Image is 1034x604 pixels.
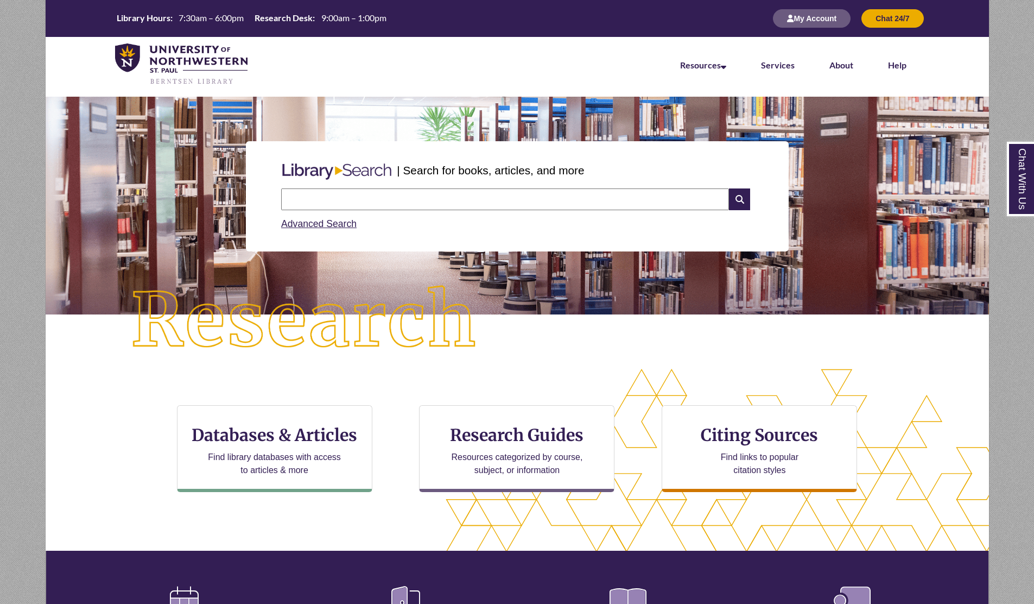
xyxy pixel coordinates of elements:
a: Citing Sources Find links to popular citation styles [662,405,857,492]
a: Research Guides Resources categorized by course, subject, or information [419,405,614,492]
a: Advanced Search [281,218,357,229]
span: 7:30am – 6:00pm [179,12,244,23]
a: Chat 24/7 [861,14,923,23]
p: Resources categorized by course, subject, or information [446,451,588,477]
button: Chat 24/7 [861,9,923,28]
h3: Research Guides [428,425,605,445]
a: Services [761,60,795,70]
th: Research Desk: [250,12,316,24]
img: UNWSP Library Logo [115,43,248,86]
a: Resources [680,60,726,70]
h3: Citing Sources [694,425,826,445]
a: About [829,60,853,70]
img: Research [92,247,517,395]
a: My Account [773,14,851,23]
table: Hours Today [112,12,391,24]
a: Databases & Articles Find library databases with access to articles & more [177,405,372,492]
span: 9:00am – 1:00pm [321,12,386,23]
p: | Search for books, articles, and more [397,162,584,179]
button: My Account [773,9,851,28]
img: Libary Search [277,159,397,184]
p: Find links to popular citation styles [707,451,813,477]
a: Hours Today [112,12,391,25]
th: Library Hours: [112,12,174,24]
i: Search [729,188,750,210]
a: Help [888,60,906,70]
h3: Databases & Articles [186,425,363,445]
p: Find library databases with access to articles & more [204,451,345,477]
